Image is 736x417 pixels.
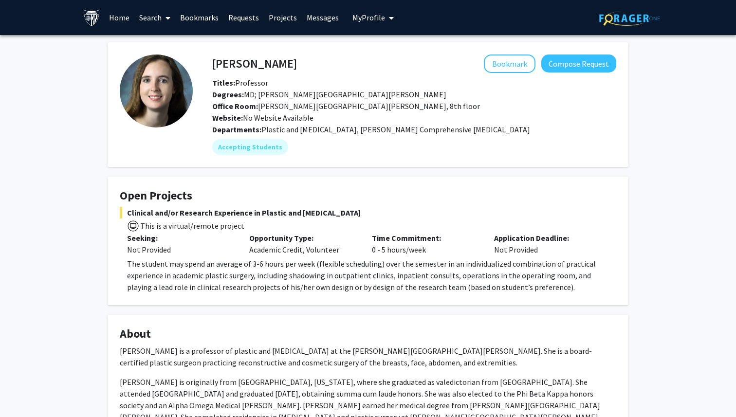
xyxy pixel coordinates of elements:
[249,232,357,244] p: Opportunity Type:
[541,54,616,73] button: Compose Request to Michele Manahan
[120,345,616,368] p: [PERSON_NAME] is a professor of plastic and [MEDICAL_DATA] at the [PERSON_NAME][GEOGRAPHIC_DATA][...
[302,0,344,35] a: Messages
[120,327,616,341] h4: About
[223,0,264,35] a: Requests
[175,0,223,35] a: Bookmarks
[212,139,288,155] mat-chip: Accepting Students
[212,90,244,99] b: Degrees:
[212,54,297,73] h4: [PERSON_NAME]
[599,11,660,26] img: ForagerOne Logo
[212,113,243,123] b: Website:
[83,9,100,26] img: Johns Hopkins University Logo
[7,373,41,410] iframe: Chat
[212,90,446,99] span: MD; [PERSON_NAME][GEOGRAPHIC_DATA][PERSON_NAME]
[242,232,364,255] div: Academic Credit, Volunteer
[494,232,602,244] p: Application Deadline:
[261,125,530,134] span: Plastic and [MEDICAL_DATA], [PERSON_NAME] Comprehensive [MEDICAL_DATA]
[212,113,313,123] span: No Website Available
[139,221,244,231] span: This is a virtual/remote project
[104,0,134,35] a: Home
[134,0,175,35] a: Search
[212,101,258,111] b: Office Room:
[120,207,616,218] span: Clinical and/or Research Experience in Plastic and [MEDICAL_DATA]
[212,125,261,134] b: Departments:
[212,78,235,88] b: Titles:
[365,232,487,255] div: 0 - 5 hours/week
[127,259,596,292] span: The student may spend an average of 3-6 hours per week (flexible scheduling) over the semester in...
[120,54,193,127] img: Profile Picture
[127,232,235,244] p: Seeking:
[120,189,616,203] h4: Open Projects
[372,232,479,244] p: Time Commitment:
[352,13,385,22] span: My Profile
[212,78,268,88] span: Professor
[127,244,235,255] div: Not Provided
[487,232,609,255] div: Not Provided
[264,0,302,35] a: Projects
[212,101,480,111] span: [PERSON_NAME][GEOGRAPHIC_DATA][PERSON_NAME], 8th floor
[484,54,535,73] button: Add Michele Manahan to Bookmarks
